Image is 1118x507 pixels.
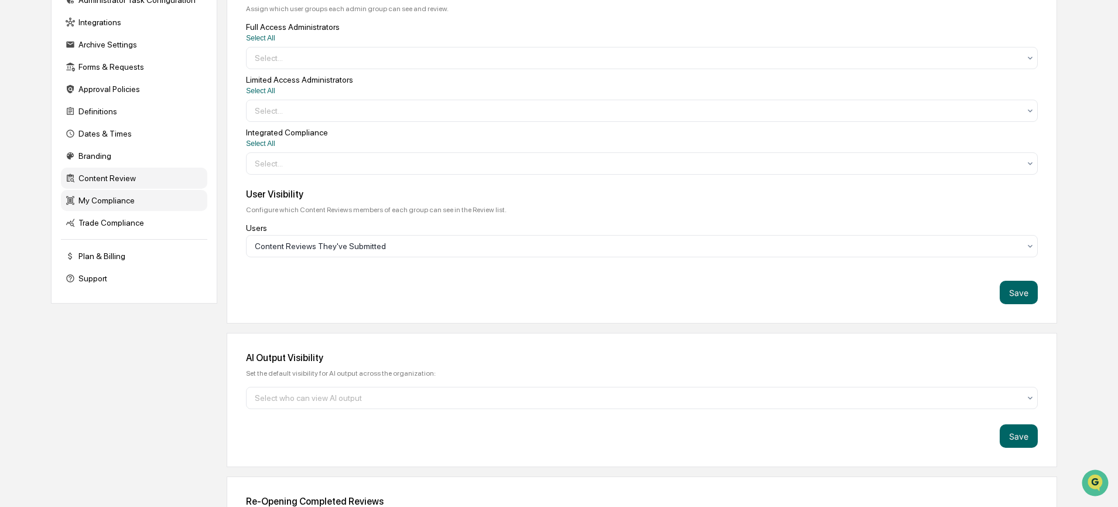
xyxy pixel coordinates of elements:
a: Powered byPylon [83,198,142,207]
iframe: Open customer support [1081,468,1112,500]
button: Select All [246,139,275,148]
div: Trade Compliance [61,212,207,233]
a: 🔎Data Lookup [7,165,78,186]
div: Integrated Compliance [246,128,1038,137]
div: 🖐️ [12,149,21,158]
div: Users [246,223,1038,233]
div: Branding [61,145,207,166]
div: AI Output Visibility [246,352,1038,363]
div: Start new chat [40,90,192,101]
div: Assign which user groups each admin group can see and review. [246,5,1038,13]
span: Data Lookup [23,170,74,182]
a: 🖐️Preclearance [7,143,80,164]
div: Set the default visibility for AI output across the organization: [246,369,1038,377]
div: Full Access Administrators [246,22,1038,32]
span: Pylon [117,199,142,207]
div: Re-Opening Completed Reviews [246,496,1038,507]
img: 1746055101610-c473b297-6a78-478c-a979-82029cc54cd1 [12,90,33,111]
div: Archive Settings [61,34,207,55]
button: Start new chat [199,93,213,107]
div: My Compliance [61,190,207,211]
span: Preclearance [23,148,76,159]
div: Limited Access Administrators [246,75,1038,84]
a: 🗄️Attestations [80,143,150,164]
div: We're available if you need us! [40,101,148,111]
div: Content Review [61,168,207,189]
button: Save [1000,281,1038,304]
div: Integrations [61,12,207,33]
div: Approval Policies [61,79,207,100]
div: Dates & Times [61,123,207,144]
button: Select All [246,34,275,42]
div: 🔎 [12,171,21,181]
span: Attestations [97,148,145,159]
div: Definitions [61,101,207,122]
div: User Visibility [246,189,1038,200]
div: Plan & Billing [61,246,207,267]
button: Select All [246,87,275,95]
div: 🗄️ [85,149,94,158]
div: Forms & Requests [61,56,207,77]
div: Configure which Content Reviews members of each group can see in the Review list. [246,206,1038,214]
p: How can we help? [12,25,213,43]
button: Save [1000,424,1038,448]
div: Support [61,268,207,289]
